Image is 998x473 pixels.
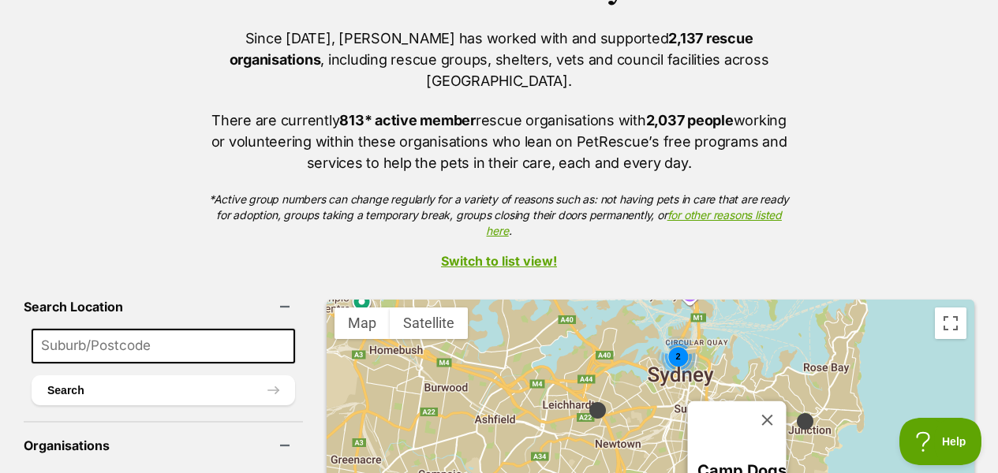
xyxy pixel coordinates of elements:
[675,352,680,361] span: 2
[32,329,295,363] input: Suburb/Postcode
[339,112,475,128] strong: 813* active member
[646,112,734,128] strong: 2,037 people
[899,418,982,465] iframe: Help Scout Beacon - Open
[390,307,468,339] button: Show satellite imagery
[209,110,790,173] p: There are currently rescue organisations with working or volunteering within these organisations ...
[486,208,781,237] a: for other reasons listed here
[748,401,786,439] button: Close
[24,300,303,314] header: Search Location
[230,30,753,68] strong: 2,137 rescue organisations
[209,28,790,91] p: Since [DATE], [PERSON_NAME] has worked with and supported , including rescue groups, shelters, ve...
[24,438,303,453] header: Organisations
[935,307,966,339] button: Toggle fullscreen view
[209,192,789,237] em: *Active group numbers can change regularly for a variety of reasons such as: not having pets in c...
[335,307,390,339] button: Show street map
[32,375,295,405] button: Search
